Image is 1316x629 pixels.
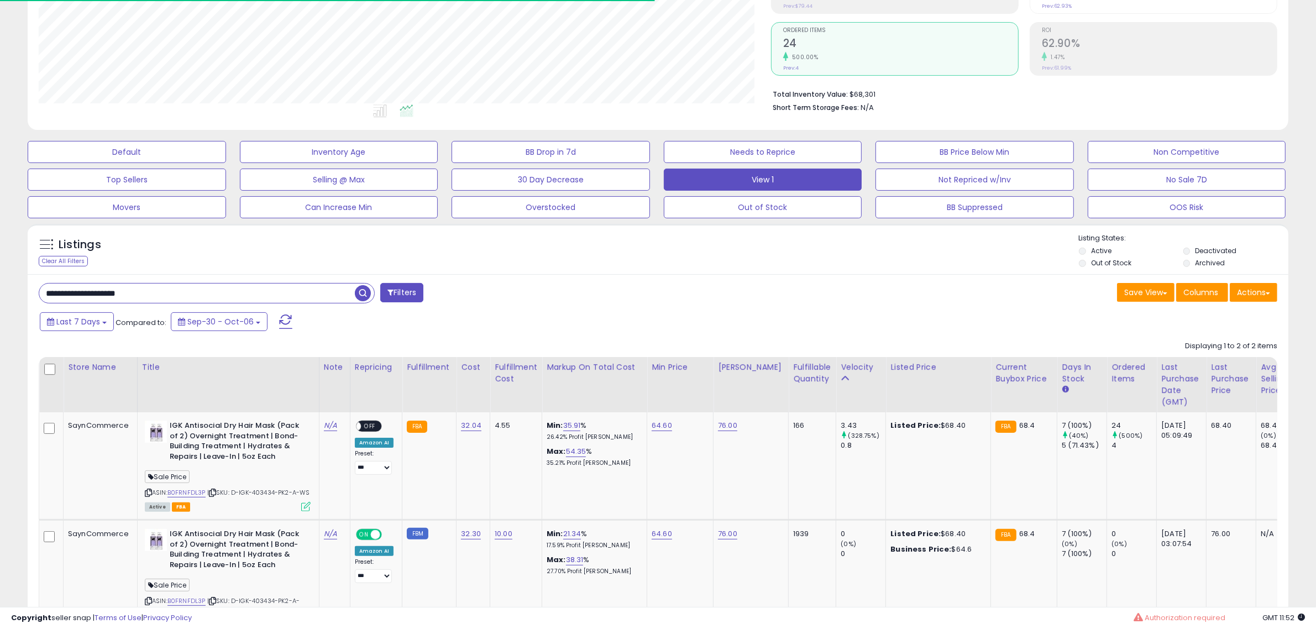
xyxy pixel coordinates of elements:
[324,528,337,539] a: N/A
[547,420,563,431] b: Min:
[170,529,304,573] b: IGK Antisocial Dry Hair Mask (Pack of 2) Overnight Treatment | Bond-Building Treatment | Hydrates...
[1261,529,1297,539] div: N/A
[452,196,650,218] button: Overstocked
[1062,441,1107,450] div: 5 (71.43%)
[1196,246,1237,255] label: Deactivated
[1062,549,1107,559] div: 7 (100%)
[145,470,190,483] span: Sale Price
[652,361,709,373] div: Min Price
[1230,283,1277,302] button: Actions
[793,529,827,539] div: 1939
[1047,53,1065,61] small: 1.47%
[1042,37,1277,52] h2: 62.90%
[380,530,397,539] span: OFF
[788,53,819,61] small: 500.00%
[68,529,129,539] div: SaynCommerce
[1088,169,1286,191] button: No Sale 7D
[1261,441,1305,450] div: 68.4
[1211,529,1247,539] div: 76.00
[995,529,1016,541] small: FBA
[145,529,167,551] img: 31ja5jTTvQL._SL40_.jpg
[1042,65,1071,71] small: Prev: 61.99%
[783,28,1018,34] span: Ordered Items
[773,103,859,112] b: Short Term Storage Fees:
[566,446,586,457] a: 54.35
[1111,549,1156,559] div: 0
[841,441,885,450] div: 0.8
[495,421,533,431] div: 4.55
[40,312,114,331] button: Last 7 Days
[875,141,1074,163] button: BB Price Below Min
[361,422,379,431] span: OFF
[1042,28,1277,34] span: ROI
[773,87,1269,100] li: $68,301
[355,361,397,373] div: Repricing
[95,612,141,623] a: Terms of Use
[495,528,512,539] a: 10.00
[39,256,88,266] div: Clear All Filters
[461,361,485,373] div: Cost
[1183,287,1218,298] span: Columns
[1211,361,1251,396] div: Last Purchase Price
[240,196,438,218] button: Can Increase Min
[28,141,226,163] button: Default
[145,421,311,510] div: ASIN:
[547,433,638,441] p: 26.42% Profit [PERSON_NAME]
[170,421,304,464] b: IGK Antisocial Dry Hair Mask (Pack of 2) Overnight Treatment | Bond-Building Treatment | Hydrates...
[452,141,650,163] button: BB Drop in 7d
[143,612,192,623] a: Privacy Policy
[890,529,982,539] div: $68.40
[890,544,951,554] b: Business Price:
[841,421,885,431] div: 3.43
[718,420,737,431] a: 76.00
[1091,258,1131,268] label: Out of Stock
[793,421,827,431] div: 166
[652,528,672,539] a: 64.60
[547,529,638,549] div: %
[1088,141,1286,163] button: Non Competitive
[1262,612,1305,623] span: 2025-10-14 11:52 GMT
[1042,3,1072,9] small: Prev: 62.93%
[718,528,737,539] a: 76.00
[1111,421,1156,431] div: 24
[1117,283,1175,302] button: Save View
[207,488,310,497] span: | SKU: D-IGK-403434-PK2-A-WS
[1161,421,1198,441] div: [DATE] 05:09:49
[355,450,394,475] div: Preset:
[547,459,638,467] p: 35.21% Profit [PERSON_NAME]
[145,579,190,591] span: Sale Price
[848,431,879,440] small: (328.75%)
[841,539,856,548] small: (0%)
[142,361,314,373] div: Title
[1161,361,1202,408] div: Last Purchase Date (GMT)
[355,558,394,583] div: Preset:
[68,361,133,373] div: Store Name
[995,361,1052,385] div: Current Buybox Price
[1111,441,1156,450] div: 4
[1111,529,1156,539] div: 0
[841,361,881,373] div: Velocity
[542,357,647,412] th: The percentage added to the cost of goods (COGS) that forms the calculator for Min & Max prices.
[875,196,1074,218] button: BB Suppressed
[718,361,784,373] div: [PERSON_NAME]
[495,361,537,385] div: Fulfillment Cost
[890,361,986,373] div: Listed Price
[1211,421,1247,431] div: 68.40
[841,529,885,539] div: 0
[1091,246,1111,255] label: Active
[652,420,672,431] a: 64.60
[145,529,311,626] div: ASIN:
[145,502,170,512] span: All listings currently available for purchase on Amazon
[547,568,638,575] p: 27.70% Profit [PERSON_NAME]
[452,169,650,191] button: 30 Day Decrease
[1019,420,1035,431] span: 68.4
[1185,341,1277,352] div: Displaying 1 to 2 of 2 items
[783,65,799,71] small: Prev: 4
[59,237,101,253] h5: Listings
[1062,539,1077,548] small: (0%)
[547,446,566,457] b: Max:
[240,169,438,191] button: Selling @ Max
[1261,431,1276,440] small: (0%)
[172,502,191,512] span: FBA
[547,554,566,565] b: Max:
